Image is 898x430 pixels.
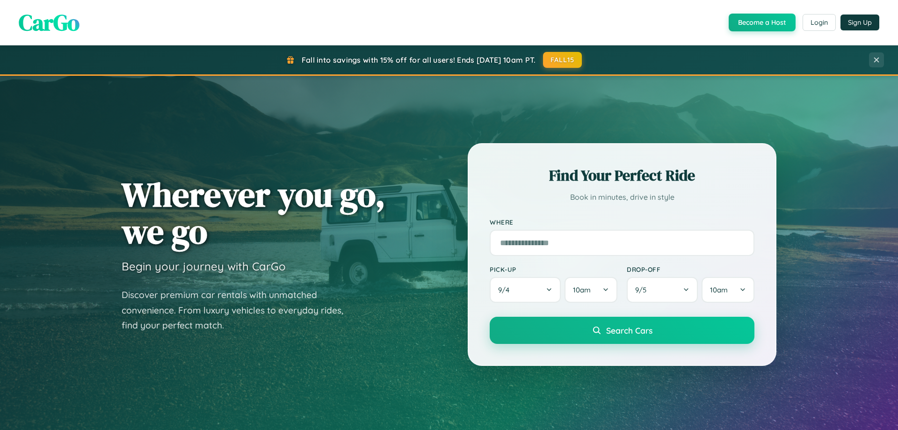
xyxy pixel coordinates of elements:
[606,325,652,335] span: Search Cars
[840,15,879,30] button: Sign Up
[122,259,286,273] h3: Begin your journey with CarGo
[627,277,698,303] button: 9/5
[122,287,355,333] p: Discover premium car rentals with unmatched convenience. From luxury vehicles to everyday rides, ...
[490,277,561,303] button: 9/4
[490,317,754,344] button: Search Cars
[635,285,651,294] span: 9 / 5
[702,277,754,303] button: 10am
[565,277,617,303] button: 10am
[627,265,754,273] label: Drop-off
[490,190,754,204] p: Book in minutes, drive in style
[543,52,582,68] button: FALL15
[19,7,80,38] span: CarGo
[710,285,728,294] span: 10am
[490,265,617,273] label: Pick-up
[490,165,754,186] h2: Find Your Perfect Ride
[729,14,796,31] button: Become a Host
[490,218,754,226] label: Where
[122,176,385,250] h1: Wherever you go, we go
[498,285,514,294] span: 9 / 4
[803,14,836,31] button: Login
[302,55,536,65] span: Fall into savings with 15% off for all users! Ends [DATE] 10am PT.
[573,285,591,294] span: 10am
